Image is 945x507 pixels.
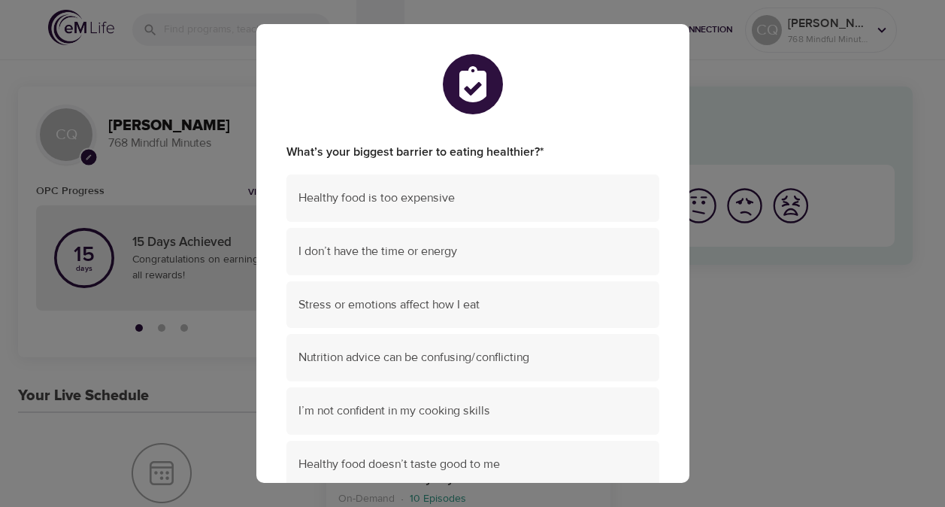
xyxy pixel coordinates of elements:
span: Stress or emotions affect how I eat [298,296,647,314]
span: I don’t have the time or energy [298,243,647,260]
span: Healthy food is too expensive [298,190,647,207]
span: I’m not confident in my cooking skills [298,402,647,420]
span: Healthy food doesn’t taste good to me [298,456,647,473]
label: What’s your biggest barrier to eating healthier? [286,144,659,161]
span: Nutrition advice can be confusing/conflicting [298,349,647,366]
